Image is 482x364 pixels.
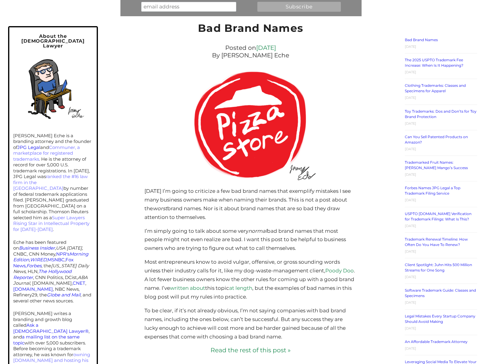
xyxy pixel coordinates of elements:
[405,314,475,324] a: Legal Mistakes Every Startup Company Should Avoid Making
[405,339,468,344] a: An Affordable Trademark Attorney
[405,121,416,126] time: [DATE]
[144,306,356,341] p: To be clear, if it’s not already obvious, I’m not saying companies with bad brand names, includin...
[405,237,468,247] a: Trademark Renewal Timeline: How Often Do You Have To Renew?
[256,44,276,51] a: [DATE]
[13,215,89,232] a: Super Lawyers Rising Star in Intellectual Property for [DATE]-[DATE]
[405,147,416,151] time: [DATE]
[47,292,80,298] a: Globe and Mail
[30,257,47,262] a: WIRED
[56,245,82,251] em: USA [DATE]
[144,346,356,355] a: Read the rest of this post »
[144,227,356,253] p: I’m simply going to talk about some very bad brand names that most people might not even realize ...
[405,300,416,305] time: [DATE]
[73,280,85,286] a: CNET
[13,133,93,232] p: [PERSON_NAME] Eche is a branding attorney and the founder of and . He is the attorney of record f...
[13,334,80,346] a: a mailing list on the same topic
[13,268,71,280] a: The Hollywood Reporter
[13,263,89,275] em: [US_STATE] Daily News
[405,44,416,49] time: [DATE]
[141,2,236,11] input: email address
[17,52,89,124] img: Self-portrait of Jeremy in his home office.
[405,198,416,202] time: [DATE]
[405,275,416,279] time: [DATE]
[405,288,476,298] a: Software Trademark Guide: Classes and Specimens
[257,2,341,11] input: Subscribe
[248,228,267,234] em: normal
[405,70,416,74] time: [DATE]
[13,257,74,268] a: Fox News,
[13,251,88,263] a: NPR'sMorning Edition
[405,262,472,272] a: Client Spotlight: Juhn Hits 500 Million Streams for One Song
[405,172,416,177] time: [DATE]
[405,83,466,93] a: Clothing Trademarks: Classes and Specimens for Apparel
[19,245,55,251] a: Business Insider
[13,239,93,304] p: Eche has been featured on , , CNBC, CNN Money, , , , , the , HLN, , CNN Politics, DCist, , [DOMAI...
[405,58,463,68] a: The 2025 USPTO Trademark Fee Increase: When Is It Happening?
[21,33,85,49] span: About the [DEMOGRAPHIC_DATA] Lawyer
[405,38,438,42] a: Bad Brand Names
[144,187,356,222] p: [DATE] I’m going to criticize a few bad brand names that exemplify mistakes I see many business o...
[405,109,477,119] a: Toy Trademarks: Dos and Don’ts for Toy Brand Protection
[198,22,303,35] a: Bad Brand Names
[405,135,468,144] a: Can You Sell Patented Products on Amazon?
[405,96,416,100] time: [DATE]
[325,268,354,274] a: Poody Doo
[405,211,471,221] a: USPTO [DOMAIN_NAME] Verification for Trademark Filings: What Is This?
[13,275,88,286] em: ABA Journal
[13,286,53,292] a: [DOMAIN_NAME]
[229,285,252,291] a: at length
[13,251,88,263] em: Morning Edition
[405,160,468,170] a: Trademarked Fruit Names: [PERSON_NAME] Mango’s Success
[13,174,88,191] a: ranked the #16 law firm in the [GEOGRAPHIC_DATA]
[17,144,40,150] a: JPG Legal
[47,257,65,262] a: MSNBC
[405,346,416,350] time: [DATE]
[144,43,356,61] div: Posted on
[405,326,416,330] time: [DATE]
[13,144,80,162] a: Communer, a marketplace for registered trademarks
[147,52,353,59] p: By [PERSON_NAME] Eche
[405,186,460,196] a: Forbes Names JPG Legal a Top Trademark Filing Service
[13,322,89,334] a: Ask a [DEMOGRAPHIC_DATA] Lawyer®
[405,224,416,228] time: [DATE]
[26,263,41,268] a: Forbes
[170,285,205,291] a: written about
[405,249,416,253] time: [DATE]
[144,258,356,301] p: Most entrepreneurs know to avoid vulgar, offensive, or gross sounding words unless their industry...
[153,205,167,211] em: worst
